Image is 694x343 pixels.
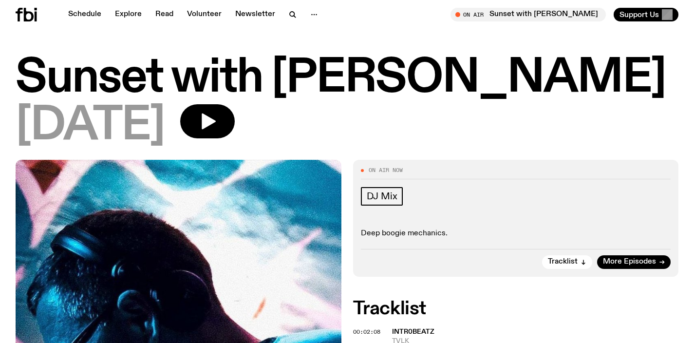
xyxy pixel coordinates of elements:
[450,8,606,21] button: On AirSunset with [PERSON_NAME]
[16,57,678,100] h1: Sunset with [PERSON_NAME]
[361,187,403,206] a: DJ Mix
[367,191,397,202] span: DJ Mix
[614,8,678,21] button: Support Us
[353,300,679,318] h2: Tracklist
[62,8,107,21] a: Schedule
[542,255,592,269] button: Tracklist
[619,10,659,19] span: Support Us
[369,168,403,173] span: On Air Now
[597,255,671,269] a: More Episodes
[392,328,434,335] span: intr0beatz
[229,8,281,21] a: Newsletter
[548,258,578,266] span: Tracklist
[181,8,227,21] a: Volunteer
[353,328,380,336] span: 00:02:08
[16,104,165,148] span: [DATE]
[361,229,671,238] p: Deep boogie mechanics.
[603,258,656,266] span: More Episodes
[109,8,148,21] a: Explore
[150,8,179,21] a: Read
